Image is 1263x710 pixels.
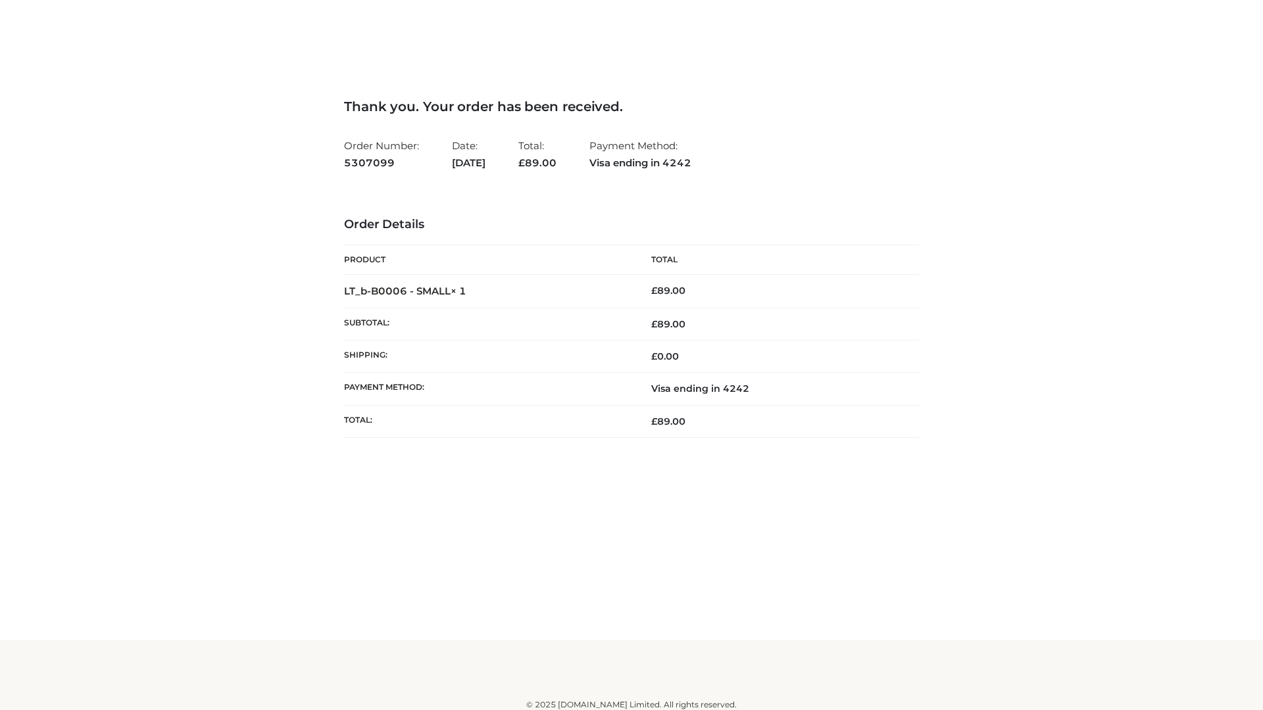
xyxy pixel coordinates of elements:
span: 89.00 [651,415,685,427]
li: Date: [452,134,485,174]
span: £ [651,415,657,427]
th: Total [631,245,919,275]
li: Payment Method: [589,134,691,174]
th: Total: [344,405,631,437]
bdi: 89.00 [651,285,685,296]
h3: Thank you. Your order has been received. [344,99,919,114]
span: £ [651,350,657,362]
span: £ [651,285,657,296]
span: 89.00 [651,318,685,330]
bdi: 0.00 [651,350,679,362]
td: Visa ending in 4242 [631,373,919,405]
th: Product [344,245,631,275]
strong: LT_b-B0006 - SMALL [344,285,466,297]
strong: [DATE] [452,154,485,172]
h3: Order Details [344,218,919,232]
li: Order Number: [344,134,419,174]
span: £ [518,156,525,169]
strong: × 1 [451,285,466,297]
span: £ [651,318,657,330]
span: 89.00 [518,156,557,169]
strong: Visa ending in 4242 [589,154,691,172]
th: Subtotal: [344,308,631,340]
th: Payment method: [344,373,631,405]
strong: 5307099 [344,154,419,172]
th: Shipping: [344,341,631,373]
li: Total: [518,134,557,174]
